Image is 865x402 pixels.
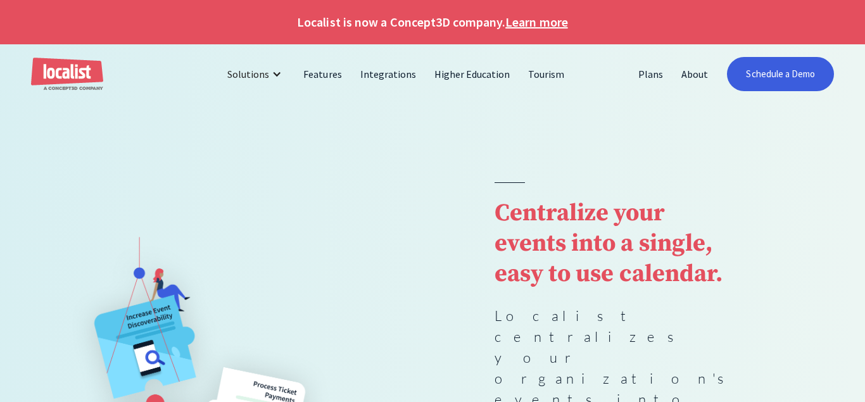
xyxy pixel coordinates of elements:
div: Solutions [227,66,269,82]
a: Schedule a Demo [727,57,834,91]
strong: Centralize your events into a single, easy to use calendar. [495,198,723,289]
a: Integrations [351,59,426,89]
a: home [31,58,103,91]
a: About [672,59,717,89]
div: Solutions [218,59,294,89]
a: Learn more [505,13,567,32]
a: Features [294,59,351,89]
a: Plans [629,59,672,89]
a: Tourism [519,59,574,89]
a: Higher Education [426,59,520,89]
